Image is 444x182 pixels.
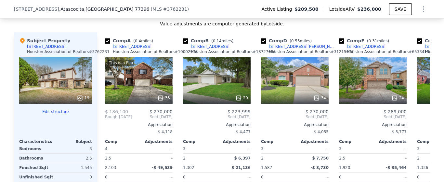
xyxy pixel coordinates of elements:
div: - [140,154,173,163]
span: 0.4 [135,39,141,43]
div: - [140,173,173,182]
span: $ 6,397 [234,156,251,161]
span: ( miles) [131,39,155,43]
span: 3 [339,147,342,151]
div: - [374,144,407,153]
span: MLS [152,7,162,12]
a: [STREET_ADDRESS][PERSON_NAME] [261,44,336,49]
div: Comp D [261,37,314,44]
div: - [374,173,407,182]
span: 4 [105,147,108,151]
div: Adjustments [217,139,251,144]
span: $ 270,000 [150,109,173,114]
div: This is a Flip [108,60,134,66]
div: Houston Association of Realtors # 18727686 [191,49,276,54]
div: Characteristics [19,139,56,144]
div: Subject Property [19,37,70,44]
div: Adjustments [139,139,173,144]
div: 2 [183,154,215,163]
div: Houston Association of Realtors # 65334197 [347,49,432,54]
div: Comp [261,139,295,144]
div: 3 [57,144,92,153]
div: [STREET_ADDRESS] [113,44,151,49]
span: 0 [339,175,342,179]
div: Subject [56,139,92,144]
div: 19 [77,95,89,101]
button: Show Options [417,3,430,16]
div: Bathrooms [19,154,54,163]
div: Comp A [105,37,156,44]
span: 2,103 [105,165,116,170]
span: $209,500 [294,6,319,12]
div: - [140,144,173,153]
div: Comp [339,139,373,144]
span: 0 [417,175,420,179]
div: Value adjustments are computer generated by Lotside . [14,21,430,27]
span: $ 223,999 [228,109,251,114]
span: ( miles) [287,39,314,43]
span: 0.55 [291,39,300,43]
span: 0 [183,175,186,179]
span: 1,302 [183,165,194,170]
div: Comp [183,139,217,144]
span: # 3762231 [163,7,187,12]
span: 0 [261,175,264,179]
span: [STREET_ADDRESS] [14,6,59,12]
div: 2.5 [339,154,372,163]
span: $ 270,000 [306,109,329,114]
div: [DATE] [105,114,132,119]
div: 34 [313,95,326,101]
div: - [296,173,329,182]
div: - [296,144,329,153]
span: 1,336 [417,165,428,170]
div: Houston Association of Realtors # 31215077 [269,49,354,54]
div: 35 [157,95,170,101]
span: Lotside ARV [329,6,357,12]
div: Appreciation [261,122,329,127]
span: 0 [105,175,108,179]
span: $ 7,750 [312,156,329,161]
div: Comp E [339,37,392,44]
button: Edit structure [19,109,92,114]
span: 0.14 [213,39,222,43]
span: -$ 3,730 [311,165,329,170]
span: -$ 4,055 [312,130,329,134]
a: [STREET_ADDRESS] [105,44,151,49]
span: Bought [105,114,119,119]
span: ( miles) [364,39,392,43]
div: Appreciation [339,122,407,127]
div: Comp [105,139,139,144]
div: Adjustments [373,139,407,144]
span: Sold [DATE] [183,114,251,119]
div: [STREET_ADDRESS][PERSON_NAME] [269,44,336,49]
span: -$ 49,539 [152,165,173,170]
div: Appreciation [105,122,173,127]
span: Active Listing [261,6,294,12]
div: Bedrooms [19,144,54,153]
span: 1,587 [261,165,272,170]
span: 0.31 [369,39,377,43]
span: $ 289,000 [384,109,407,114]
div: 29 [235,95,248,101]
div: Houston Association of Realtors # 10002978 [113,49,198,54]
span: -$ 4,477 [234,130,251,134]
button: SAVE [389,3,412,15]
span: -$ 35,464 [386,165,407,170]
div: 2.5 [105,154,137,163]
div: 2.5 [57,154,92,163]
div: - [374,154,407,163]
div: 0 [57,173,92,182]
span: , [GEOGRAPHIC_DATA] 77396 [84,7,150,12]
div: - [218,144,251,153]
span: -$ 5,777 [390,130,407,134]
div: ( ) [151,6,189,12]
div: Finished Sqft [19,163,54,172]
div: - [218,173,251,182]
span: $ 21,136 [231,165,251,170]
span: 3 [183,147,186,151]
div: Adjustments [295,139,329,144]
div: [STREET_ADDRESS] [191,44,229,49]
span: ( miles) [209,39,236,43]
div: [STREET_ADDRESS] [27,44,66,49]
span: -$ 4,118 [156,130,173,134]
